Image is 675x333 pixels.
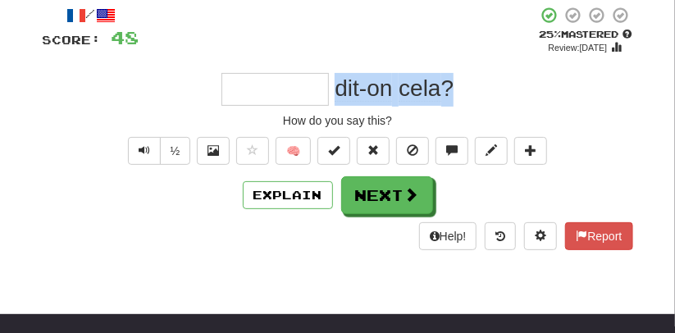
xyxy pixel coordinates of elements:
[276,137,311,165] button: 🧠
[565,222,632,250] button: Report
[514,137,547,165] button: Add to collection (alt+a)
[436,137,468,165] button: Discuss sentence (alt+u)
[341,176,433,214] button: Next
[197,137,230,165] button: Show image (alt+x)
[419,222,477,250] button: Help!
[475,137,508,165] button: Edit sentence (alt+d)
[128,137,161,165] button: Play sentence audio (ctl+space)
[43,6,139,26] div: /
[125,137,191,165] div: Text-to-speech controls
[396,137,429,165] button: Ignore sentence (alt+i)
[236,137,269,165] button: Favorite sentence (alt+f)
[43,112,633,129] div: How do you say this?
[549,43,608,52] small: Review: [DATE]
[43,33,102,47] span: Score:
[357,137,390,165] button: Reset to 0% Mastered (alt+r)
[317,137,350,165] button: Set this sentence to 100% Mastered (alt+m)
[538,28,633,41] div: Mastered
[485,222,516,250] button: Round history (alt+y)
[160,137,191,165] button: ½
[539,29,561,39] span: 25 %
[243,181,333,209] button: Explain
[335,75,392,102] span: dit-on
[112,27,139,48] span: 48
[399,75,440,102] span: cela
[329,75,454,102] span: ?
